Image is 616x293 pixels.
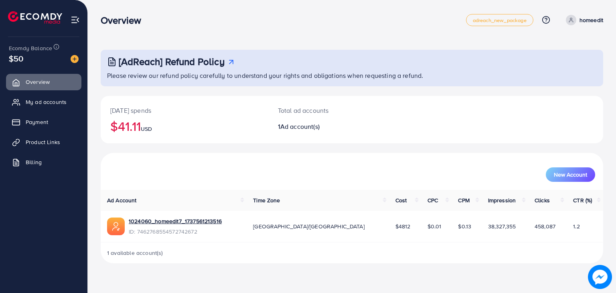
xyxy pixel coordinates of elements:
[26,138,60,146] span: Product Links
[6,94,81,110] a: My ad accounts
[9,44,52,52] span: Ecomdy Balance
[107,71,598,80] p: Please review our refund policy carefully to understand your rights and obligations when requesti...
[6,134,81,150] a: Product Links
[535,222,555,230] span: 458,087
[119,56,225,67] h3: [AdReach] Refund Policy
[253,196,280,204] span: Time Zone
[573,196,592,204] span: CTR (%)
[546,167,595,182] button: New Account
[563,15,603,25] a: homeedit
[395,222,411,230] span: $4812
[554,172,587,177] span: New Account
[26,118,48,126] span: Payment
[129,228,222,236] span: ID: 7462768554572742672
[535,196,550,204] span: Clicks
[26,78,50,86] span: Overview
[101,14,148,26] h3: Overview
[278,106,384,115] p: Total ad accounts
[9,53,23,64] span: $50
[71,15,80,24] img: menu
[129,217,222,225] a: 1024060_homeedit7_1737561213516
[280,122,320,131] span: Ad account(s)
[488,196,516,204] span: Impression
[26,158,42,166] span: Billing
[488,222,516,230] span: 38,327,355
[580,15,603,25] p: homeedit
[395,196,407,204] span: Cost
[588,265,612,289] img: image
[71,55,79,63] img: image
[110,118,259,134] h2: $41.11
[428,222,442,230] span: $0.01
[107,196,137,204] span: Ad Account
[8,11,62,24] img: logo
[6,154,81,170] a: Billing
[6,74,81,90] a: Overview
[573,222,580,230] span: 1.2
[466,14,533,26] a: adreach_new_package
[428,196,438,204] span: CPC
[107,249,163,257] span: 1 available account(s)
[458,222,471,230] span: $0.13
[278,123,384,130] h2: 1
[141,125,152,133] span: USD
[473,18,527,23] span: adreach_new_package
[6,114,81,130] a: Payment
[253,222,365,230] span: [GEOGRAPHIC_DATA]/[GEOGRAPHIC_DATA]
[26,98,67,106] span: My ad accounts
[458,196,469,204] span: CPM
[107,218,125,235] img: ic-ads-acc.e4c84228.svg
[110,106,259,115] p: [DATE] spends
